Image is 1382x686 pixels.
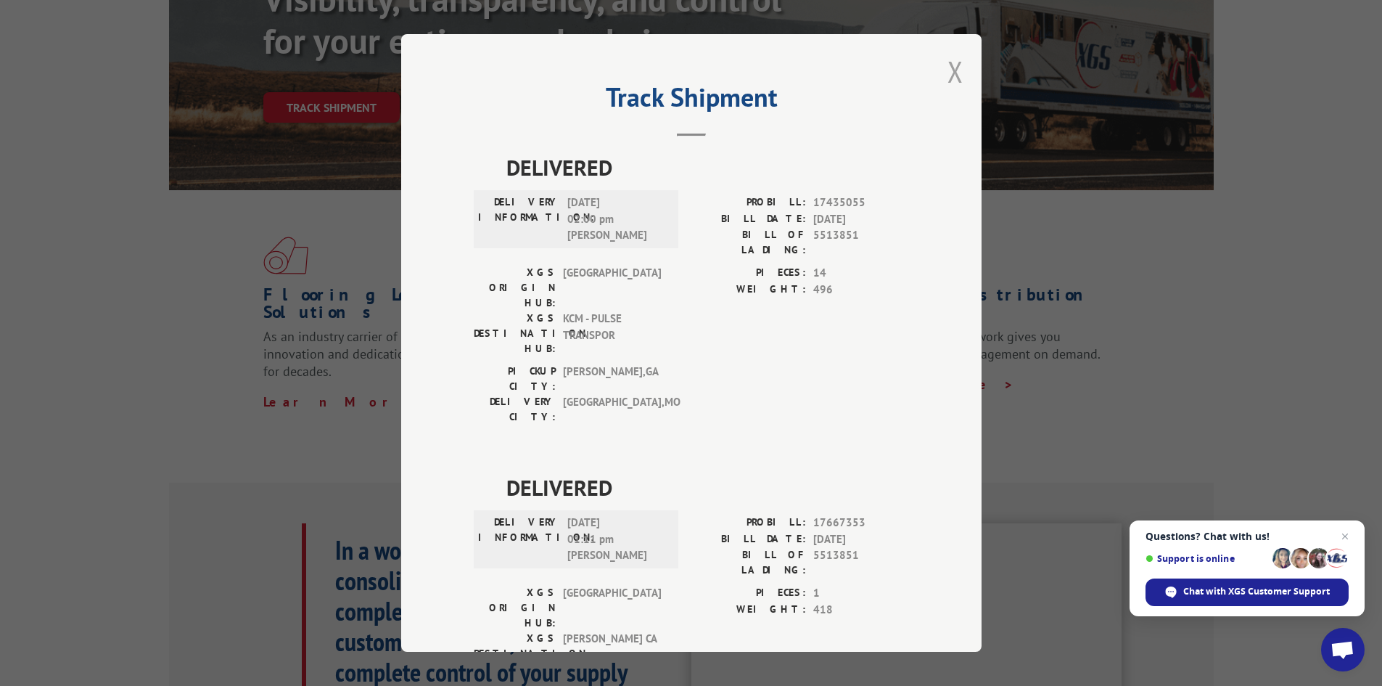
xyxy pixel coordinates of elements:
[474,364,556,394] label: PICKUP CITY:
[567,195,665,244] span: [DATE] 02:00 pm [PERSON_NAME]
[1336,528,1354,545] span: Close chat
[813,602,909,618] span: 418
[506,151,909,184] span: DELIVERED
[813,547,909,578] span: 5513851
[474,394,556,425] label: DELIVERY CITY:
[813,265,909,282] span: 14
[691,211,806,228] label: BILL DATE:
[691,547,806,578] label: BILL OF LADING:
[563,311,661,356] span: KCM - PULSE TRANSPOR
[1321,628,1365,671] div: Open chat
[474,585,556,631] label: XGS ORIGIN HUB:
[691,227,806,258] label: BILL OF LADING:
[474,631,556,677] label: XGS DESTINATION HUB:
[691,515,806,531] label: PROBILL:
[813,531,909,548] span: [DATE]
[691,531,806,548] label: BILL DATE:
[563,631,661,677] span: [PERSON_NAME] CA
[691,282,806,298] label: WEIGHT:
[1146,553,1267,564] span: Support is online
[563,265,661,311] span: [GEOGRAPHIC_DATA]
[813,585,909,602] span: 1
[813,227,909,258] span: 5513851
[474,265,556,311] label: XGS ORIGIN HUB:
[691,195,806,211] label: PROBILL:
[691,265,806,282] label: PIECES:
[478,195,560,244] label: DELIVERY INFORMATION:
[691,585,806,602] label: PIECES:
[1146,531,1349,542] span: Questions? Chat with us!
[506,471,909,504] span: DELIVERED
[474,87,909,115] h2: Track Shipment
[813,515,909,531] span: 17667353
[813,282,909,298] span: 496
[563,585,661,631] span: [GEOGRAPHIC_DATA]
[563,394,661,425] span: [GEOGRAPHIC_DATA] , MO
[474,311,556,356] label: XGS DESTINATION HUB:
[947,52,963,91] button: Close modal
[813,195,909,211] span: 17435055
[813,211,909,228] span: [DATE]
[563,364,661,394] span: [PERSON_NAME] , GA
[1146,579,1349,606] div: Chat with XGS Customer Support
[567,515,665,564] span: [DATE] 01:11 pm [PERSON_NAME]
[478,515,560,564] label: DELIVERY INFORMATION:
[1183,585,1330,598] span: Chat with XGS Customer Support
[691,602,806,618] label: WEIGHT:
